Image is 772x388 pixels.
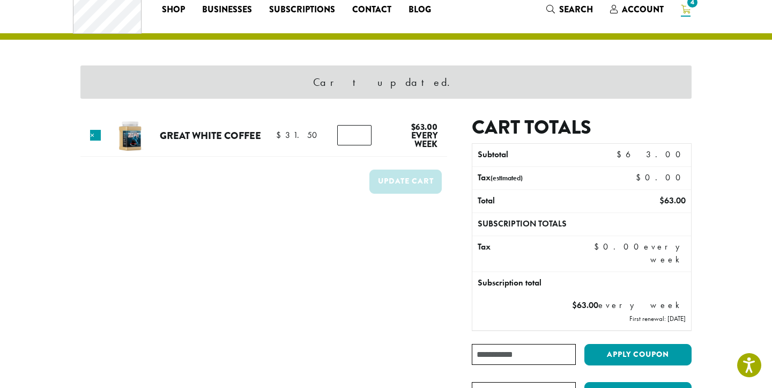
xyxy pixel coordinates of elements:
span: $ [411,121,415,133]
td: every week [472,295,691,330]
th: Subscription total [472,272,691,295]
span: $ [276,129,285,141]
td: every week [589,236,691,272]
button: Apply coupon [584,344,692,366]
button: Update cart [369,170,442,194]
span: Businesses [202,3,252,17]
span: every week [395,131,437,149]
small: First renewal: [DATE] [629,314,686,323]
span: Shop [162,3,185,17]
a: Shop [153,1,194,18]
img: Great White Coffee [113,119,147,153]
th: Total [472,190,604,213]
bdi: 63.00 [411,121,437,133]
span: $ [659,195,664,206]
small: (estimated) [491,173,523,182]
bdi: 0.00 [636,172,686,183]
span: $ [594,241,603,252]
span: Contact [352,3,391,17]
bdi: 63.00 [659,195,686,206]
span: 0.00 [594,241,644,252]
a: Great White Coffee [160,128,261,143]
span: $ [636,172,645,183]
span: Subscriptions [269,3,335,17]
input: Product quantity [337,125,372,145]
th: Tax [472,167,627,189]
th: Tax [472,236,589,272]
div: Cart updated. [80,65,692,99]
span: $ [617,149,626,160]
span: 63.00 [572,299,598,311]
th: Subtotal [472,144,604,166]
th: Subscription totals [472,213,691,236]
span: Search [559,3,593,16]
span: Blog [409,3,431,17]
bdi: 31.50 [276,129,322,141]
bdi: 63.00 [617,149,686,160]
a: Search [538,1,602,18]
a: Remove this item [90,130,101,141]
span: $ [572,299,577,311]
span: Account [622,3,664,16]
h2: Cart totals [472,116,692,139]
